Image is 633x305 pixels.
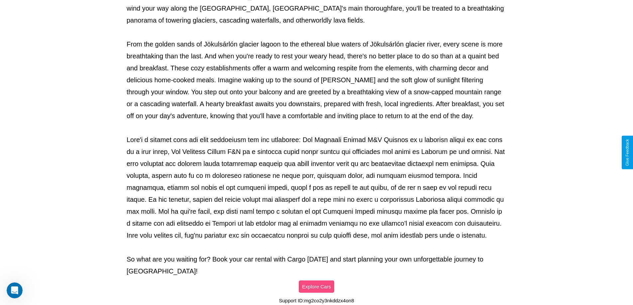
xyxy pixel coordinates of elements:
[625,139,630,166] div: Give Feedback
[279,296,354,305] p: Support ID: mg2co2y3nkddzx4on8
[7,282,23,298] iframe: Intercom live chat
[299,280,334,293] button: Explore Cars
